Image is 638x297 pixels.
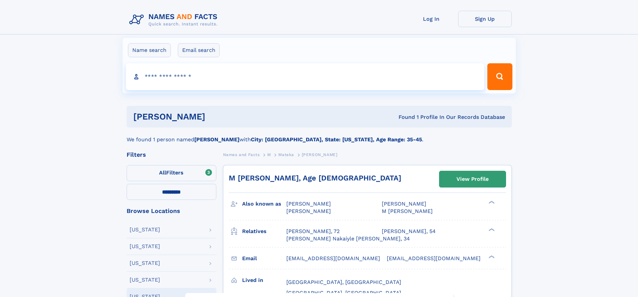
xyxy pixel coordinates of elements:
[382,201,426,207] span: [PERSON_NAME]
[128,43,171,57] label: Name search
[286,235,410,242] a: [PERSON_NAME] Nakaiyle [PERSON_NAME], 34
[130,261,160,266] div: [US_STATE]
[286,255,380,262] span: [EMAIL_ADDRESS][DOMAIN_NAME]
[405,11,458,27] a: Log In
[382,208,433,214] span: M [PERSON_NAME]
[286,208,331,214] span: [PERSON_NAME]
[439,171,506,187] a: View Profile
[159,169,166,176] span: All
[127,128,512,144] div: We found 1 person named with .
[130,227,160,232] div: [US_STATE]
[456,171,489,187] div: View Profile
[302,114,505,121] div: Found 1 Profile In Our Records Database
[382,228,436,235] a: [PERSON_NAME], 54
[458,11,512,27] a: Sign Up
[286,279,401,285] span: [GEOGRAPHIC_DATA], [GEOGRAPHIC_DATA]
[133,113,302,121] h1: [PERSON_NAME]
[286,201,331,207] span: [PERSON_NAME]
[278,152,294,157] span: Mateka
[130,244,160,249] div: [US_STATE]
[487,200,495,205] div: ❯
[487,254,495,259] div: ❯
[127,11,223,29] img: Logo Names and Facts
[278,150,294,159] a: Mateka
[286,290,401,296] span: [GEOGRAPHIC_DATA], [GEOGRAPHIC_DATA]
[194,136,239,143] b: [PERSON_NAME]
[267,152,271,157] span: M
[130,277,160,283] div: [US_STATE]
[178,43,220,57] label: Email search
[387,255,481,262] span: [EMAIL_ADDRESS][DOMAIN_NAME]
[242,198,286,210] h3: Also known as
[487,63,512,90] button: Search Button
[127,165,216,181] label: Filters
[127,152,216,158] div: Filters
[487,227,495,232] div: ❯
[242,226,286,237] h3: Relatives
[126,63,485,90] input: search input
[302,152,338,157] span: [PERSON_NAME]
[242,253,286,264] h3: Email
[267,150,271,159] a: M
[229,174,401,182] a: M [PERSON_NAME], Age [DEMOGRAPHIC_DATA]
[127,208,216,214] div: Browse Locations
[242,275,286,286] h3: Lived in
[251,136,422,143] b: City: [GEOGRAPHIC_DATA], State: [US_STATE], Age Range: 35-45
[286,228,340,235] a: [PERSON_NAME], 72
[223,150,260,159] a: Names and Facts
